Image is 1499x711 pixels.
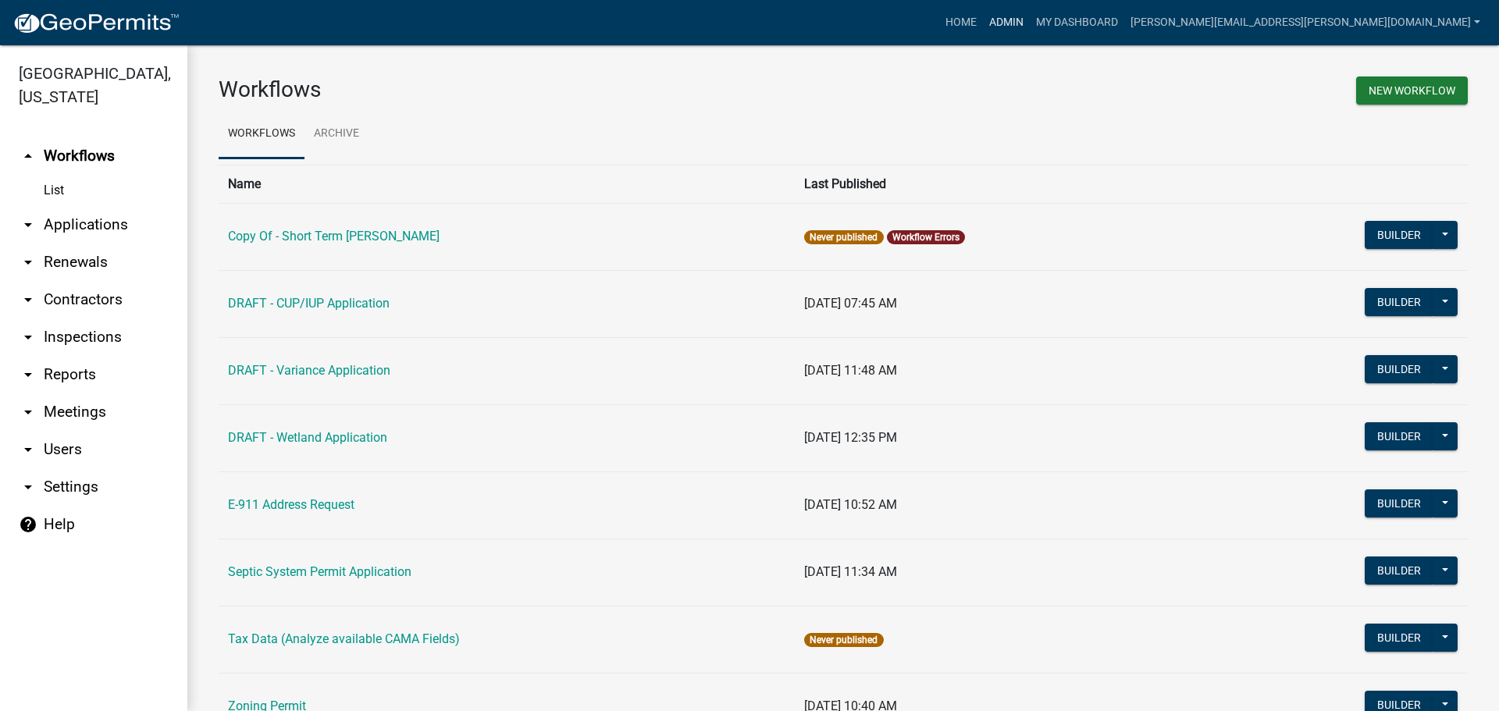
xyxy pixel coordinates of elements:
span: Never published [804,230,883,244]
span: [DATE] 12:35 PM [804,430,897,445]
i: arrow_drop_down [19,290,37,309]
button: New Workflow [1356,76,1468,105]
a: Admin [983,8,1030,37]
i: arrow_drop_down [19,403,37,421]
a: E-911 Address Request [228,497,354,512]
a: My Dashboard [1030,8,1124,37]
a: [PERSON_NAME][EMAIL_ADDRESS][PERSON_NAME][DOMAIN_NAME] [1124,8,1487,37]
a: Archive [304,109,369,159]
i: arrow_drop_down [19,215,37,234]
i: arrow_drop_down [19,253,37,272]
a: DRAFT - Variance Application [228,363,390,378]
button: Builder [1365,489,1433,517]
a: DRAFT - CUP/IUP Application [228,296,390,311]
th: Name [219,165,795,203]
button: Builder [1365,624,1433,652]
a: Home [939,8,983,37]
i: arrow_drop_down [19,328,37,347]
span: [DATE] 07:45 AM [804,296,897,311]
button: Builder [1365,422,1433,450]
button: Builder [1365,355,1433,383]
a: Tax Data (Analyze available CAMA Fields) [228,631,460,646]
a: Workflows [219,109,304,159]
i: arrow_drop_down [19,478,37,496]
a: Septic System Permit Application [228,564,411,579]
span: [DATE] 11:48 AM [804,363,897,378]
span: Never published [804,633,883,647]
a: Copy Of - Short Term [PERSON_NAME] [228,229,440,244]
button: Builder [1365,221,1433,249]
button: Builder [1365,288,1433,316]
i: arrow_drop_up [19,147,37,165]
i: arrow_drop_down [19,440,37,459]
a: DRAFT - Wetland Application [228,430,387,445]
i: arrow_drop_down [19,365,37,384]
a: Workflow Errors [892,232,960,243]
i: help [19,515,37,534]
th: Last Published [795,165,1207,203]
button: Builder [1365,556,1433,585]
span: [DATE] 10:52 AM [804,497,897,512]
h3: Workflows [219,76,831,103]
span: [DATE] 11:34 AM [804,564,897,579]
